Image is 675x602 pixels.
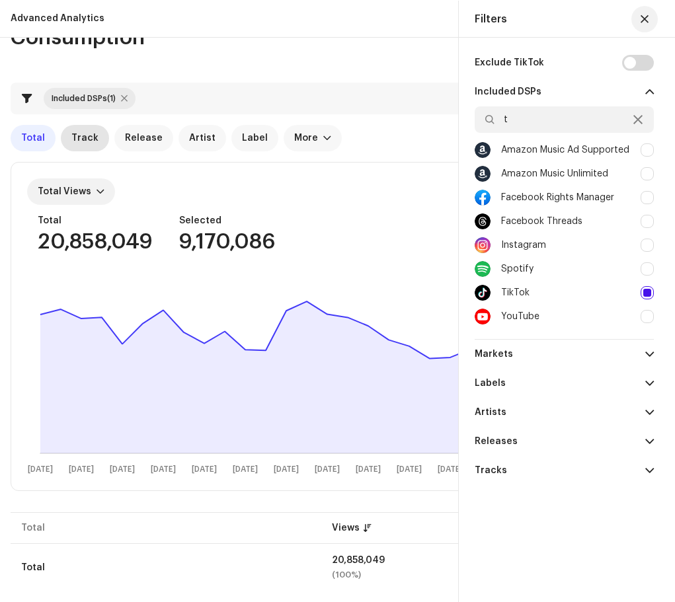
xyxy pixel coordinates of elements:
div: Amazon Music Ad Supported [501,145,629,155]
span: Label [242,133,268,143]
p-accordion-header: Included DSPs [475,77,654,106]
div: Advanced Analytics [11,13,104,24]
span: Release [125,133,163,143]
div: Exclude TikTok [475,48,654,77]
re-a-filter-title: Artists [475,407,506,418]
text: [DATE] [110,465,135,474]
text: [DATE] [28,465,53,474]
div: YouTube [475,305,654,328]
div: Facebook Rights Manager [501,192,614,203]
div: Selected [179,215,275,226]
div: Facebook Threads [501,216,582,227]
p-accordion-header: Tracks [475,456,654,485]
div: Exclude TikTok [475,57,544,68]
div: Included DSPs [52,93,116,104]
text: [DATE] [69,465,94,474]
div: Amazon Music Ad Supported [475,138,654,162]
re-a-filter-title: Releases [475,436,518,447]
div: Total [38,215,153,226]
input: Search [475,106,654,133]
div: TikTok [501,287,530,298]
p-accordion-header: Releases [475,427,654,456]
re-a-filter-title: Labels [475,378,506,389]
text: [DATE] [192,465,217,474]
span: Total [21,133,45,143]
text: [DATE] [151,465,176,474]
div: 20,858,049 [332,556,574,565]
re-a-filter-title: Tracks [475,465,507,476]
text: [DATE] [356,465,381,474]
div: TikTok [475,281,654,305]
div: (100%) [332,570,574,580]
div: Spotify [501,264,534,274]
text: [DATE] [274,465,299,474]
p-accordion-header: Artists [475,398,654,427]
div: Facebook Rights Manager [475,186,654,209]
div: Amazon Music Unlimited [501,169,608,179]
span: Track [71,133,99,143]
text: [DATE] [315,465,340,474]
div: Instagram [501,240,546,250]
div: Instagram [475,233,654,257]
div: Filters [475,14,507,24]
text: [DATE] [233,465,258,474]
p-accordion-header: Markets [475,340,654,369]
re-a-filter-title: Included DSPs [475,87,541,97]
text: [DATE] [438,465,463,474]
span: Consumption [11,27,145,48]
p-accordion-header: Labels [475,369,654,398]
text: [DATE] [397,465,422,474]
div: Spotify [475,257,654,281]
re-a-filter-title: Markets [475,349,513,359]
div: More [294,133,318,143]
span: Total Views [38,187,91,196]
span: (1) [107,94,116,102]
div: Amazon Music Unlimited [475,162,654,186]
p-accordion-content: Included DSPs [475,106,654,340]
span: Artist [189,133,216,143]
div: YouTube [501,311,539,322]
div: Facebook Threads [475,209,654,233]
